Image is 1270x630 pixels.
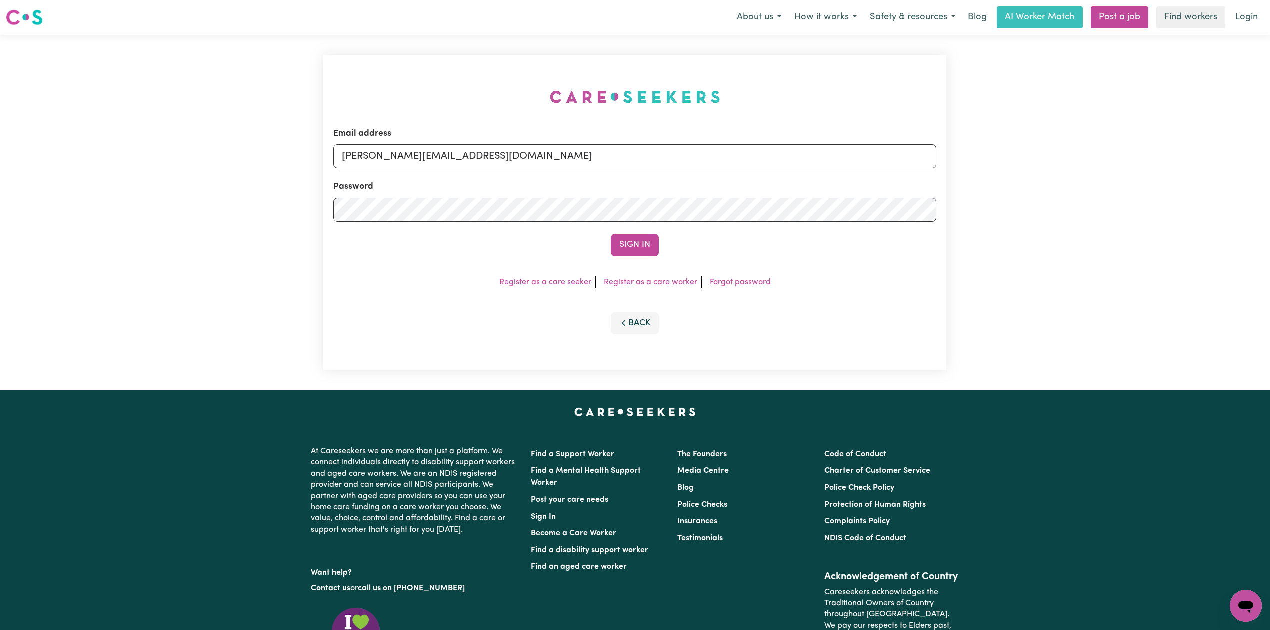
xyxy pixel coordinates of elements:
p: or [311,579,519,598]
a: Register as a care worker [604,278,697,286]
a: Register as a care seeker [499,278,591,286]
a: Find a disability support worker [531,546,648,554]
h2: Acknowledgement of Country [824,571,959,583]
button: About us [730,7,788,28]
a: Careseekers logo [6,6,43,29]
label: Password [333,180,373,193]
a: Login [1229,6,1264,28]
a: The Founders [677,450,727,458]
a: Blog [962,6,993,28]
button: Back [611,312,659,334]
a: Post a job [1091,6,1148,28]
a: Charter of Customer Service [824,467,930,475]
a: NDIS Code of Conduct [824,534,906,542]
a: Become a Care Worker [531,529,616,537]
a: Code of Conduct [824,450,886,458]
a: Find a Mental Health Support Worker [531,467,641,487]
img: Careseekers logo [6,8,43,26]
a: AI Worker Match [997,6,1083,28]
iframe: Button to launch messaging window [1230,590,1262,622]
a: Police Check Policy [824,484,894,492]
a: Find a Support Worker [531,450,614,458]
a: Sign In [531,513,556,521]
p: Want help? [311,563,519,578]
a: call us on [PHONE_NUMBER] [358,584,465,592]
a: Police Checks [677,501,727,509]
a: Forgot password [710,278,771,286]
a: Media Centre [677,467,729,475]
a: Find workers [1156,6,1225,28]
a: Protection of Human Rights [824,501,926,509]
label: Email address [333,127,391,140]
p: At Careseekers we are more than just a platform. We connect individuals directly to disability su... [311,442,519,539]
input: Email address [333,144,936,168]
button: How it works [788,7,863,28]
button: Sign In [611,234,659,256]
a: Complaints Policy [824,517,890,525]
a: Find an aged care worker [531,563,627,571]
a: Contact us [311,584,350,592]
a: Insurances [677,517,717,525]
a: Blog [677,484,694,492]
a: Post your care needs [531,496,608,504]
button: Safety & resources [863,7,962,28]
a: Careseekers home page [574,408,696,416]
a: Testimonials [677,534,723,542]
